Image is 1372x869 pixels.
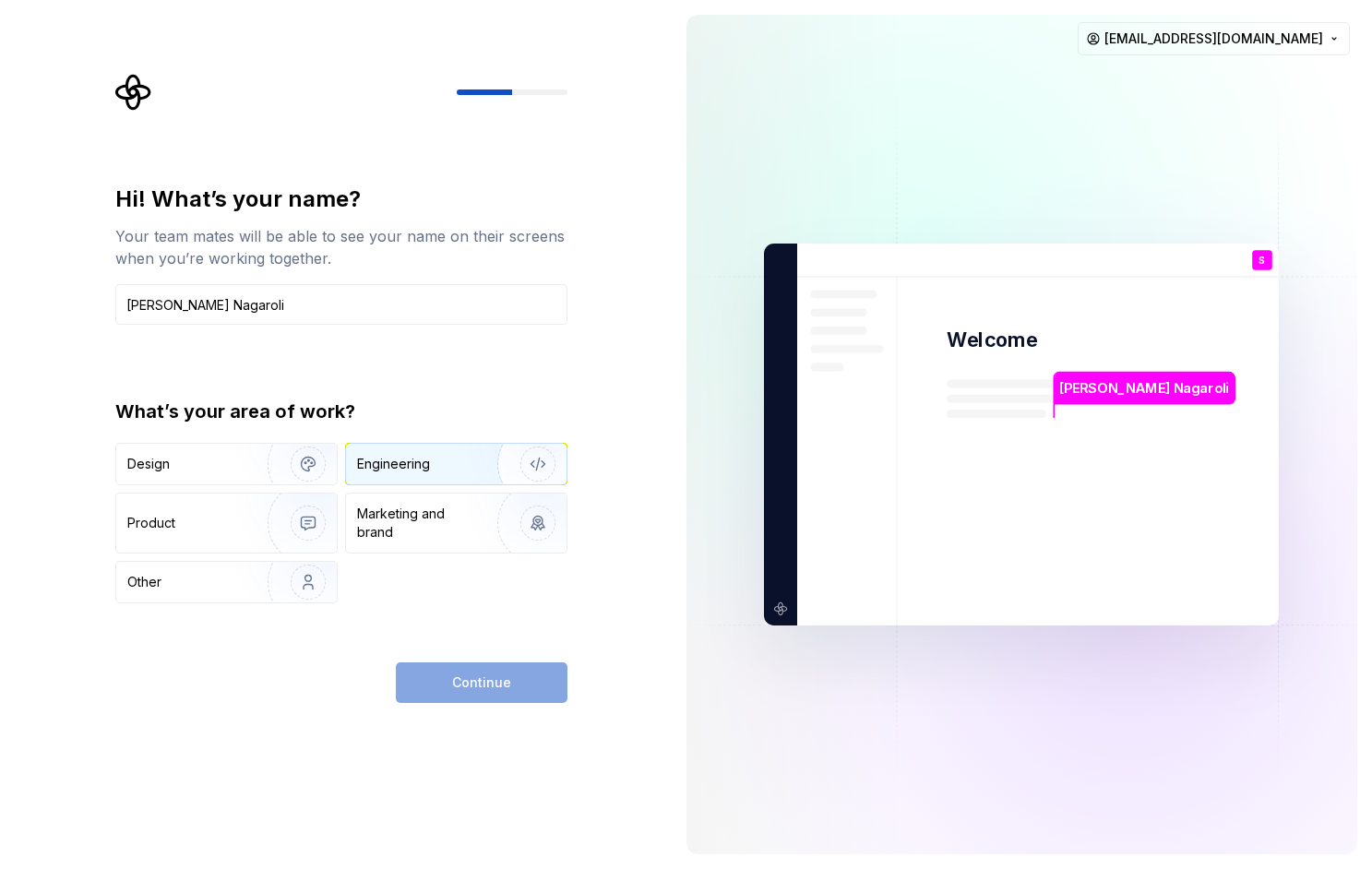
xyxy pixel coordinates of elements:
div: Design [127,455,170,473]
input: Han Solo [115,284,567,325]
p: [PERSON_NAME] Nagaroli [1060,378,1230,399]
div: Product [127,514,175,532]
p: S [1259,256,1266,266]
svg: Supernova Logo [115,74,152,111]
div: Engineering [357,455,430,473]
span: [EMAIL_ADDRESS][DOMAIN_NAME] [1104,30,1323,48]
div: Hi! What’s your name? [115,185,567,214]
div: Your team mates will be able to see your name on their screens when you’re working together. [115,225,567,269]
div: Other [127,573,161,591]
button: [EMAIL_ADDRESS][DOMAIN_NAME] [1078,22,1350,55]
div: What’s your area of work? [115,399,567,424]
div: Marketing and brand [357,505,482,542]
p: Welcome [947,327,1037,353]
